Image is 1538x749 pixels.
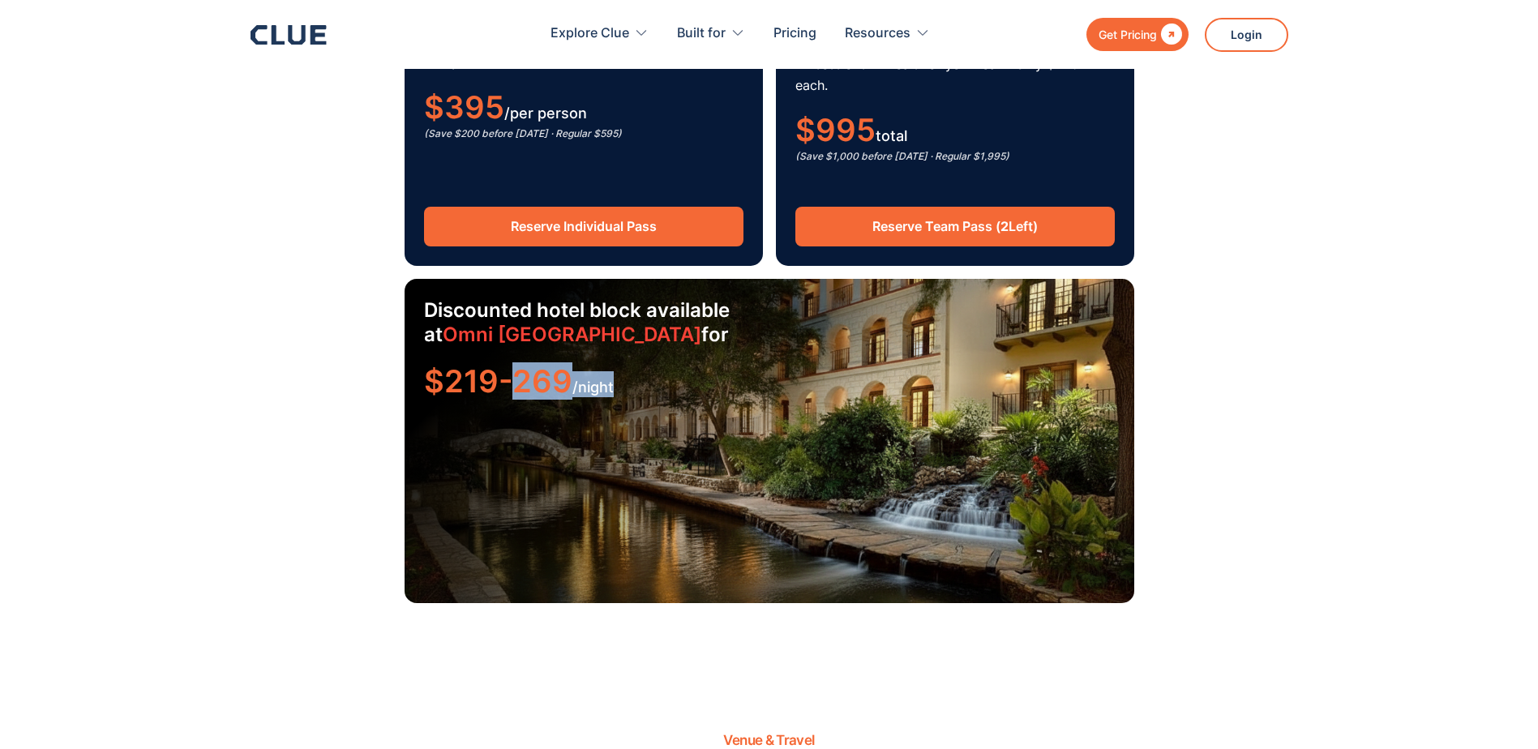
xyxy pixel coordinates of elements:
[551,8,649,59] div: Explore Clue
[424,371,1115,397] div: /night
[723,733,814,748] h2: Venue & Travel
[795,120,1115,146] div: total
[1000,218,1009,234] strong: 2
[424,298,748,347] h3: Discounted hotel block available at for
[677,8,745,59] div: Built for
[795,111,876,148] span: $995
[424,127,622,139] em: (Save $200 before [DATE] · Regular $595)
[424,207,743,246] a: Reserve Individual Pass
[424,362,572,400] span: $219-269
[795,54,1115,95] p: All sessions + meals for your team. Only $249 each.
[551,8,629,59] div: Explore Clue
[795,150,1009,162] em: (Save $1,000 before [DATE] · Regular $1,995)
[795,207,1115,246] a: Reserve Team Pass (2Left)
[1099,24,1157,45] div: Get Pricing
[773,8,816,59] a: Pricing
[845,8,930,59] div: Resources
[1205,18,1288,52] a: Login
[443,323,701,346] a: Omni [GEOGRAPHIC_DATA]
[1086,18,1189,51] a: Get Pricing
[677,8,726,59] div: Built for
[424,97,743,123] div: /per person
[1157,24,1182,45] div: 
[845,8,910,59] div: Resources
[424,88,504,126] span: $395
